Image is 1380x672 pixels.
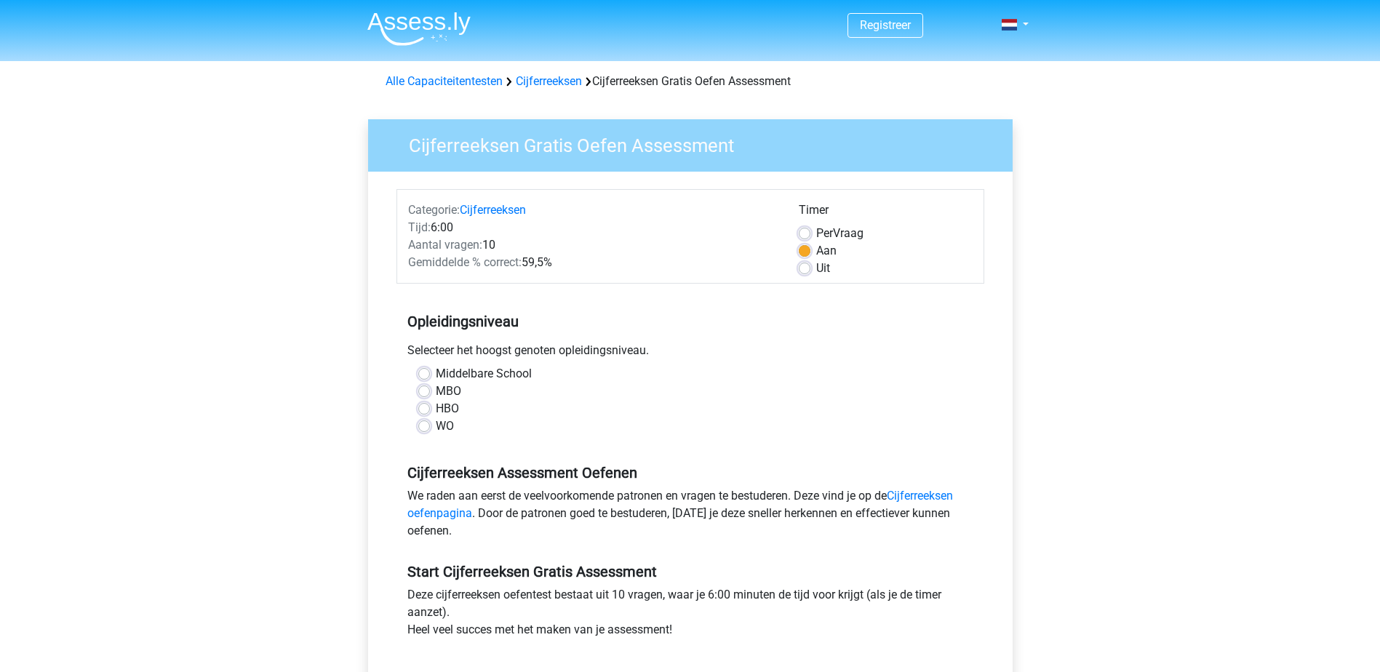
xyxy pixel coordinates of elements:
label: Vraag [816,225,864,242]
div: 59,5% [397,254,788,271]
h5: Opleidingsniveau [407,307,973,336]
div: 10 [397,236,788,254]
div: Selecteer het hoogst genoten opleidingsniveau. [396,342,984,365]
div: Deze cijferreeksen oefentest bestaat uit 10 vragen, waar je 6:00 minuten de tijd voor krijgt (als... [396,586,984,644]
span: Categorie: [408,203,460,217]
div: 6:00 [397,219,788,236]
label: Aan [816,242,837,260]
label: Uit [816,260,830,277]
h3: Cijferreeksen Gratis Oefen Assessment [391,129,1002,157]
span: Tijd: [408,220,431,234]
span: Per [816,226,833,240]
a: Cijferreeksen [460,203,526,217]
label: WO [436,417,454,435]
div: We raden aan eerst de veelvoorkomende patronen en vragen te bestuderen. Deze vind je op de . Door... [396,487,984,545]
h5: Cijferreeksen Assessment Oefenen [407,464,973,481]
a: Alle Capaciteitentesten [386,74,503,88]
a: Cijferreeksen [516,74,582,88]
h5: Start Cijferreeksen Gratis Assessment [407,563,973,580]
label: Middelbare School [436,365,532,383]
div: Timer [799,201,973,225]
a: Registreer [860,18,911,32]
img: Assessly [367,12,471,46]
span: Aantal vragen: [408,238,482,252]
span: Gemiddelde % correct: [408,255,522,269]
label: HBO [436,400,459,417]
div: Cijferreeksen Gratis Oefen Assessment [380,73,1001,90]
label: MBO [436,383,461,400]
